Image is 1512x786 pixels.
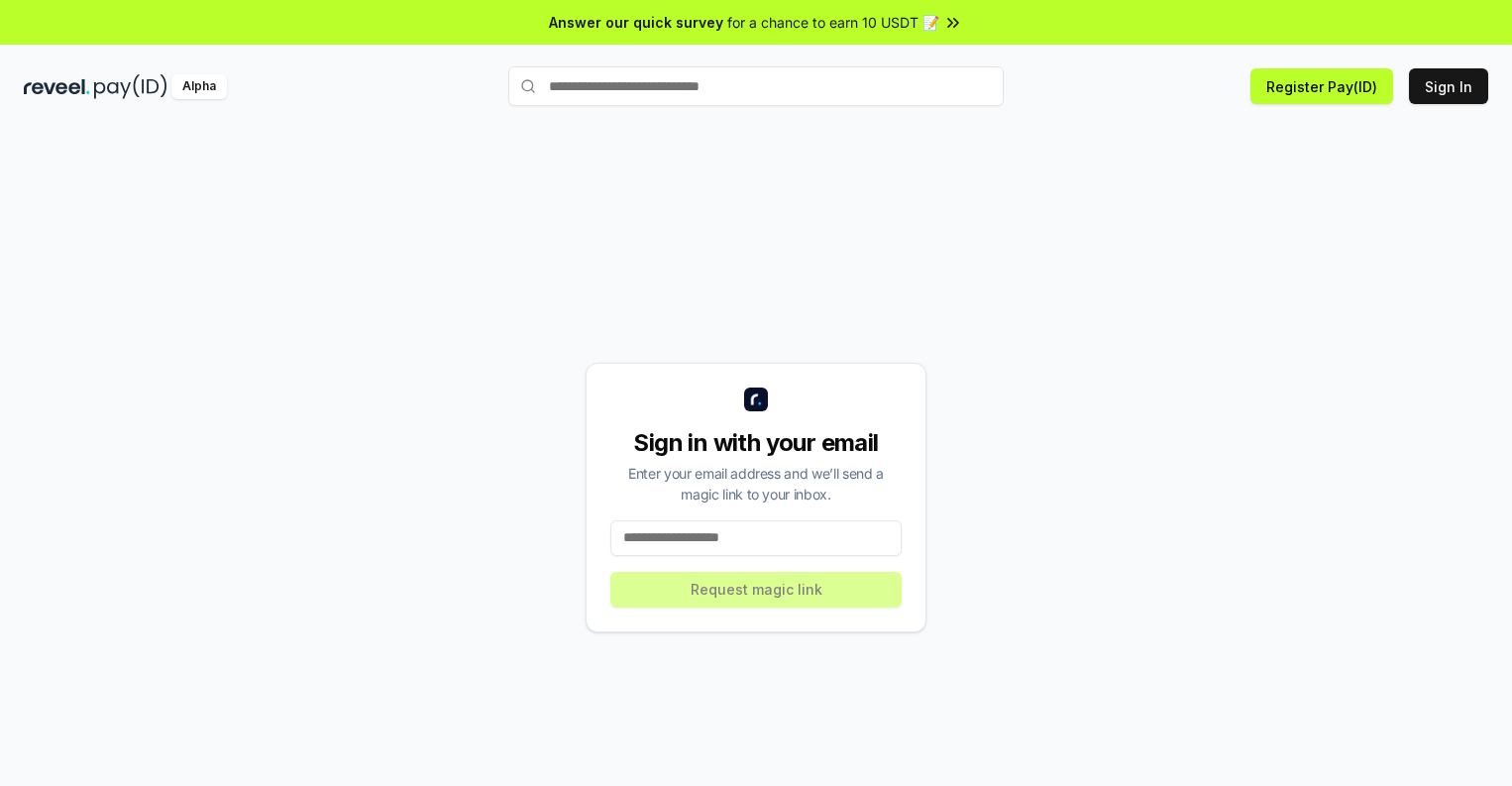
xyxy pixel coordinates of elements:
img: pay_id [94,74,167,99]
button: Sign In [1409,68,1488,104]
span: for a chance to earn 10 USDT 📝 [727,12,939,33]
img: logo_small [744,388,768,411]
span: Answer our quick survey [549,12,723,33]
div: Alpha [171,74,227,99]
button: Register Pay(ID) [1250,68,1393,104]
div: Enter your email address and we’ll send a magic link to your inbox. [610,463,902,505]
img: reveel_dark [24,74,90,99]
div: Sign in with your email [610,427,902,459]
